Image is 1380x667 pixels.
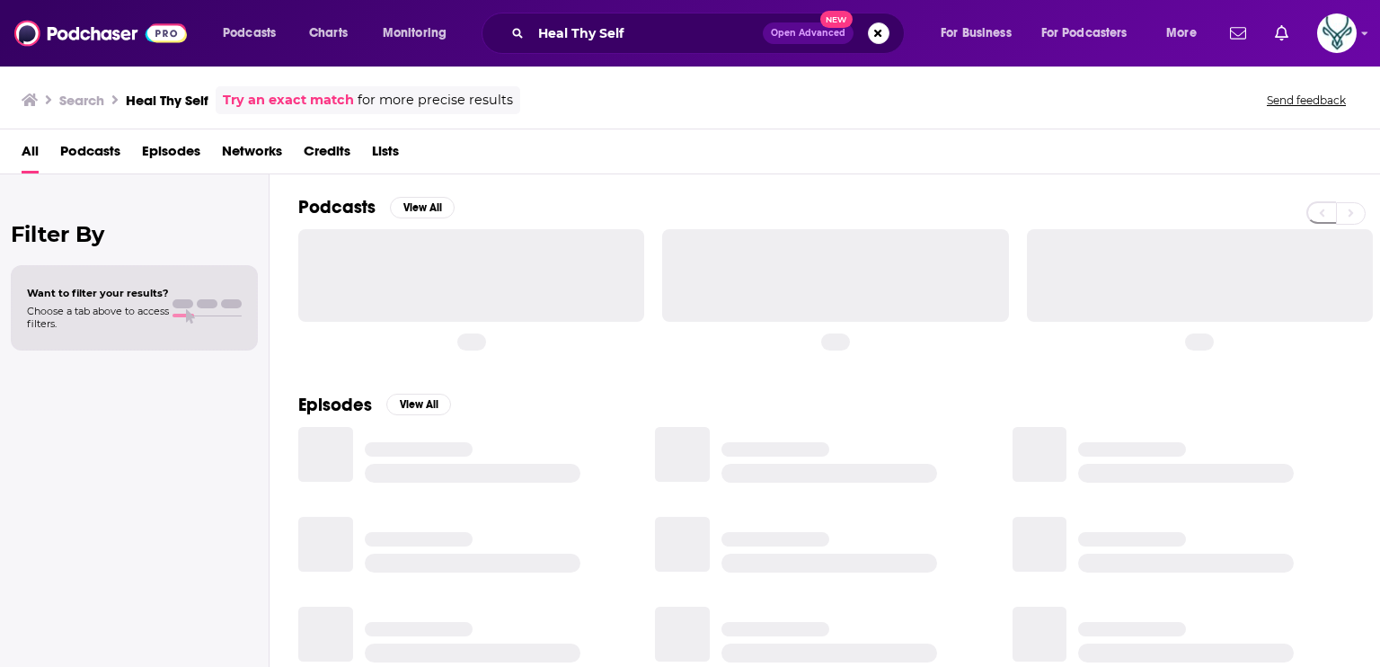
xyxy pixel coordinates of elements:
span: For Podcasters [1041,21,1128,46]
button: open menu [370,19,470,48]
button: View All [386,394,451,415]
span: More [1166,21,1197,46]
button: open menu [1030,19,1154,48]
span: Want to filter your results? [27,287,169,299]
span: For Business [941,21,1012,46]
a: Show notifications dropdown [1223,18,1253,49]
button: open menu [1154,19,1219,48]
a: Charts [297,19,358,48]
span: Choose a tab above to access filters. [27,305,169,330]
a: Try an exact match [223,90,354,111]
a: Lists [372,137,399,173]
img: User Profile [1317,13,1357,53]
button: Open AdvancedNew [763,22,854,44]
a: All [22,137,39,173]
span: Charts [309,21,348,46]
button: open menu [210,19,299,48]
span: Open Advanced [771,29,845,38]
input: Search podcasts, credits, & more... [531,19,763,48]
h2: Filter By [11,221,258,247]
span: Monitoring [383,21,447,46]
img: Podchaser - Follow, Share and Rate Podcasts [14,16,187,50]
a: PodcastsView All [298,196,455,218]
button: View All [390,197,455,218]
div: Search podcasts, credits, & more... [499,13,922,54]
a: Networks [222,137,282,173]
span: for more precise results [358,90,513,111]
button: Send feedback [1261,93,1351,108]
button: open menu [928,19,1034,48]
h2: Podcasts [298,196,376,218]
h3: Search [59,92,104,109]
h3: Heal Thy Self [126,92,208,109]
span: New [820,11,853,28]
a: Episodes [142,137,200,173]
span: Logged in as sablestrategy [1317,13,1357,53]
button: Show profile menu [1317,13,1357,53]
h2: Episodes [298,394,372,416]
a: Credits [304,137,350,173]
a: Podcasts [60,137,120,173]
a: Show notifications dropdown [1268,18,1296,49]
span: Podcasts [223,21,276,46]
a: EpisodesView All [298,394,451,416]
